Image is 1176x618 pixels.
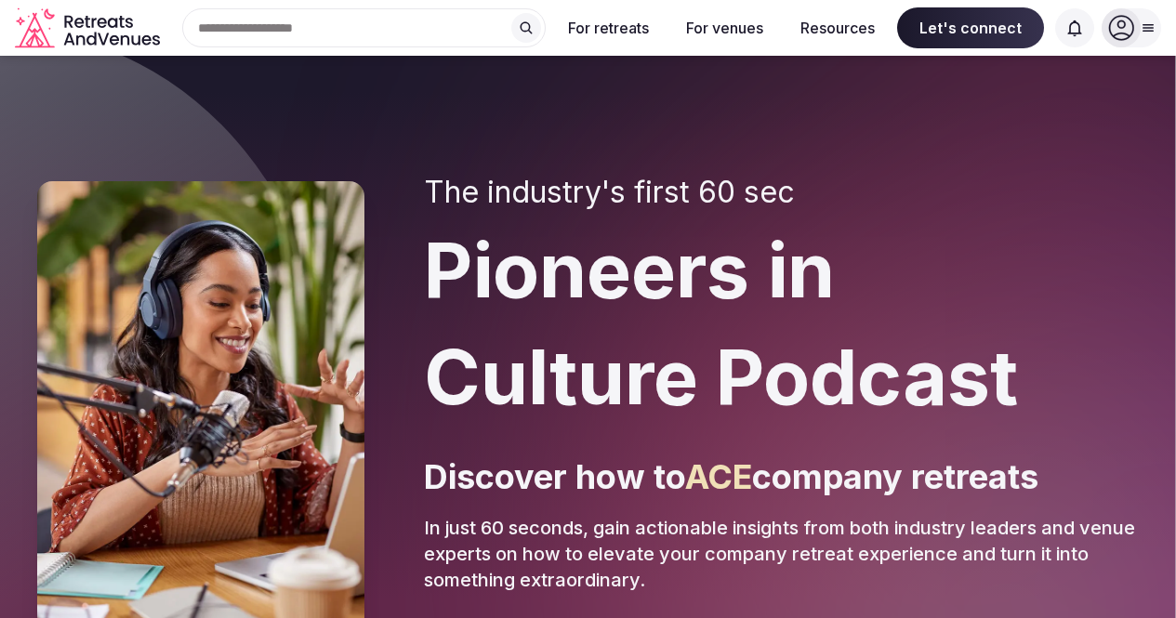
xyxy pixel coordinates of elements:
h1: Pioneers in Culture Podcast [424,217,1139,431]
span: Let's connect [897,7,1044,48]
p: In just 60 seconds, gain actionable insights from both industry leaders and venue experts on how ... [424,515,1139,593]
span: ACE [685,456,752,497]
a: Visit the homepage [15,7,164,49]
p: Discover how to company retreats [424,454,1139,500]
button: For venues [671,7,778,48]
svg: Retreats and Venues company logo [15,7,164,49]
button: Resources [786,7,890,48]
button: For retreats [553,7,664,48]
h2: The industry's first 60 sec [424,175,1139,210]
